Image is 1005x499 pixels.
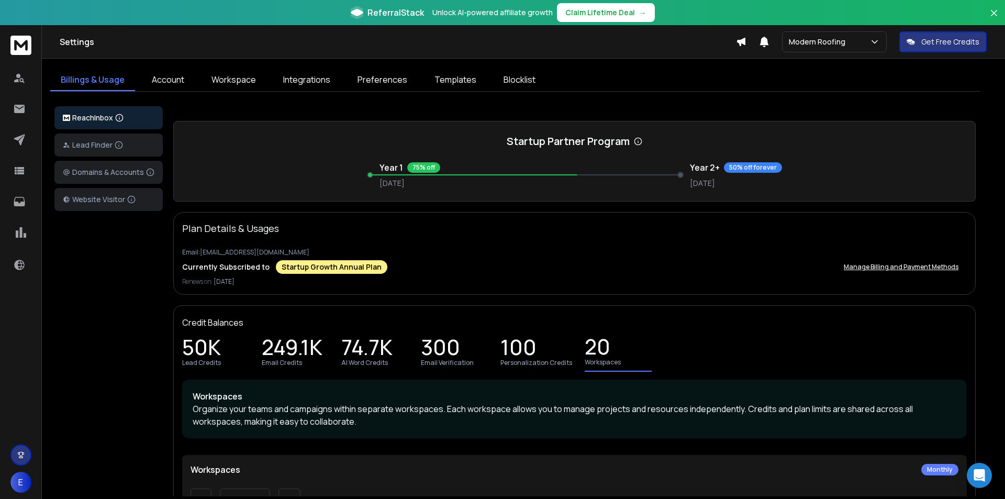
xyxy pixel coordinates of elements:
p: Modern Roofing [789,37,850,47]
a: Account [141,69,195,91]
img: logo [63,115,70,121]
p: Email Verification [421,359,474,367]
p: Personalization Credits [500,359,572,367]
h3: Year 1 [379,161,403,174]
div: Startup Growth Annual Plan [276,260,387,274]
button: ReachInbox [54,106,163,129]
p: Email: [EMAIL_ADDRESS][DOMAIN_NAME] [182,248,967,257]
p: AI Word Credits [341,359,388,367]
div: Open Intercom Messenger [967,463,992,488]
p: Plan Details & Usages [182,221,279,236]
button: E [10,472,31,493]
a: Preferences [347,69,418,91]
p: [DATE] [379,178,677,188]
p: Workspaces [585,358,621,367]
button: Claim Lifetime Deal→ [557,3,655,22]
p: 100 [500,342,537,357]
div: 75% off [407,162,440,173]
p: Manage Billing and Payment Methods [844,263,958,271]
button: Lead Finder [54,134,163,157]
button: Close banner [987,6,1001,31]
h2: Startup Partner Program [507,134,630,149]
p: 249.1K [262,342,322,357]
a: Templates [424,69,487,91]
p: Organize your teams and campaigns within separate workspaces. Each workspace allows you to manage... [193,403,956,428]
p: 300 [421,342,460,357]
div: 50% off forever [724,162,782,173]
p: Unlock AI-powered affiliate growth [432,7,553,18]
span: [DATE] [214,277,234,286]
p: 74.7K [341,342,393,357]
p: 20 [585,341,610,356]
div: Monthly [921,464,958,475]
p: Workspaces [193,390,956,403]
span: ReferralStack [367,6,424,19]
h1: Settings [60,36,736,48]
p: Lead Credits [182,359,221,367]
p: [DATE] [690,178,782,188]
p: Workspaces [191,463,240,476]
p: Email Credits [262,359,302,367]
button: Manage Billing and Payment Methods [835,257,967,278]
a: Billings & Usage [50,69,135,91]
p: Get Free Credits [921,37,979,47]
a: Integrations [273,69,341,91]
p: 50K [182,342,221,357]
a: Workspace [201,69,266,91]
p: Currently Subscribed to [182,262,270,272]
span: → [639,7,646,18]
a: Blocklist [493,69,546,91]
button: Website Visitor [54,188,163,211]
h3: Year 2+ [690,161,720,174]
p: Renews on: [182,278,967,286]
p: Credit Balances [182,316,243,329]
button: Get Free Credits [899,31,987,52]
button: Domains & Accounts [54,161,163,184]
